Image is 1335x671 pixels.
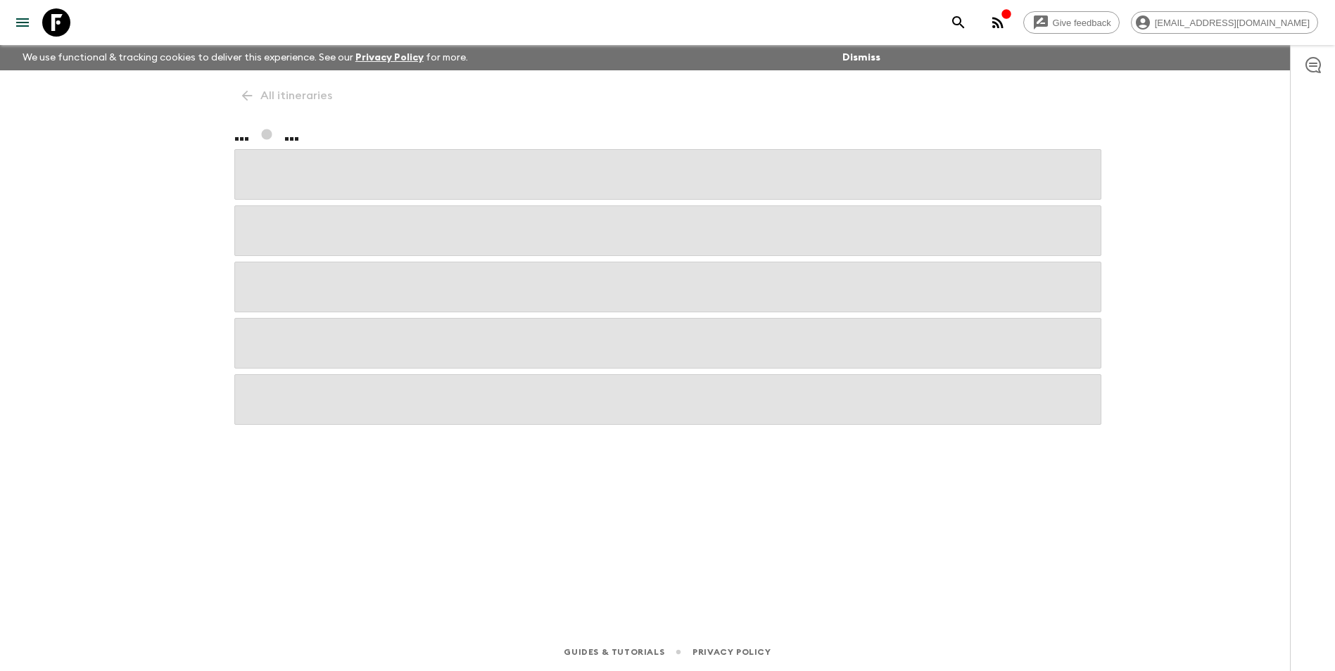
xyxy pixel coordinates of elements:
[1147,18,1317,28] span: [EMAIL_ADDRESS][DOMAIN_NAME]
[234,121,1101,149] h1: ... ...
[1045,18,1119,28] span: Give feedback
[944,8,973,37] button: search adventures
[1131,11,1318,34] div: [EMAIL_ADDRESS][DOMAIN_NAME]
[564,644,664,660] a: Guides & Tutorials
[692,644,771,660] a: Privacy Policy
[355,53,424,63] a: Privacy Policy
[17,45,474,70] p: We use functional & tracking cookies to deliver this experience. See our for more.
[1023,11,1120,34] a: Give feedback
[839,48,884,68] button: Dismiss
[8,8,37,37] button: menu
